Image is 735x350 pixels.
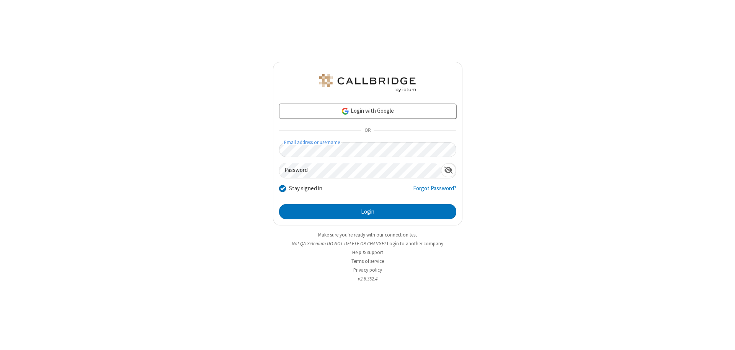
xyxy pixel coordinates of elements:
input: Email address or username [279,142,456,157]
img: QA Selenium DO NOT DELETE OR CHANGE [318,74,417,92]
a: Make sure you're ready with our connection test [318,232,417,238]
a: Privacy policy [353,267,382,273]
a: Login with Google [279,104,456,119]
a: Help & support [352,249,383,256]
li: v2.6.352.4 [273,275,462,282]
li: Not QA Selenium DO NOT DELETE OR CHANGE? [273,240,462,247]
input: Password [279,163,441,178]
div: Show password [441,163,456,177]
span: OR [361,125,374,136]
img: google-icon.png [341,107,350,115]
button: Login to another company [387,240,443,247]
a: Forgot Password? [413,184,456,199]
a: Terms of service [351,258,384,264]
button: Login [279,204,456,219]
label: Stay signed in [289,184,322,193]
